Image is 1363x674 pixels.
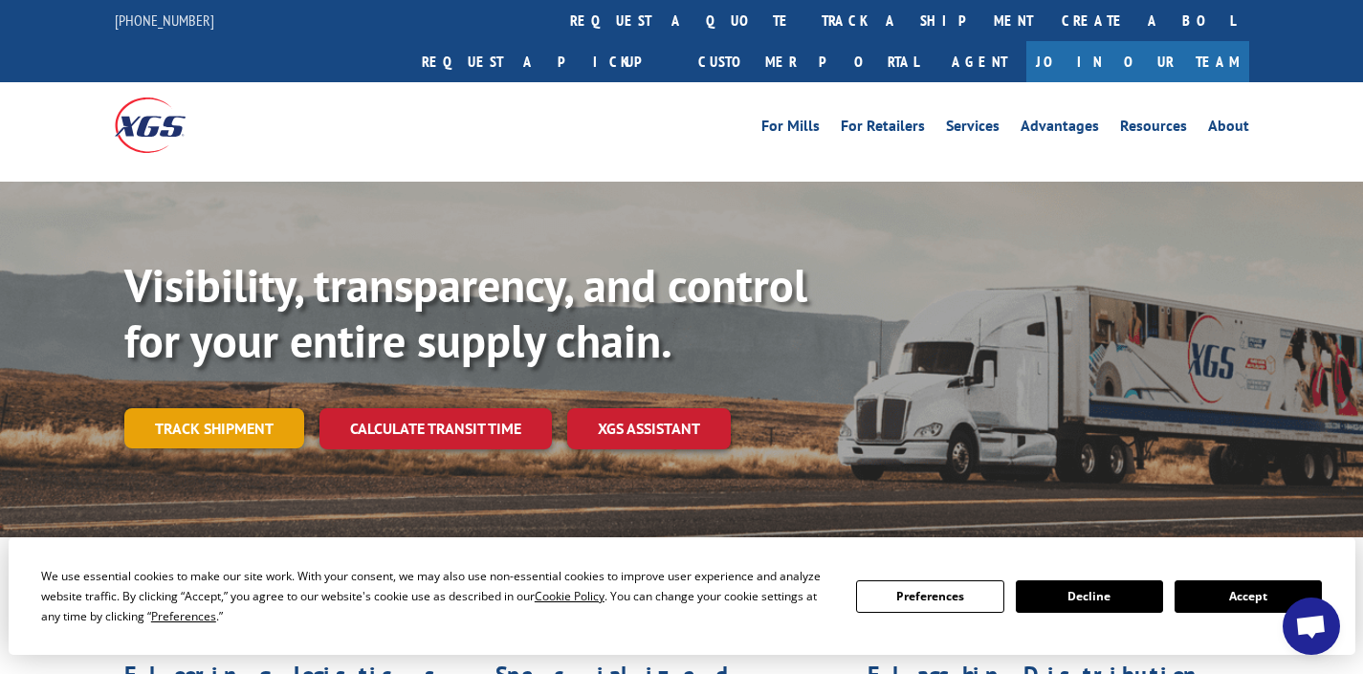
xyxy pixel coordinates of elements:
span: Preferences [151,608,216,624]
a: Advantages [1021,119,1099,140]
button: Preferences [856,580,1003,613]
a: Join Our Team [1026,41,1249,82]
a: [PHONE_NUMBER] [115,11,214,30]
a: Services [946,119,1000,140]
a: Resources [1120,119,1187,140]
span: Cookie Policy [535,588,605,604]
a: XGS ASSISTANT [567,408,731,449]
a: Calculate transit time [319,408,552,449]
b: Visibility, transparency, and control for your entire supply chain. [124,255,807,370]
a: Agent [933,41,1026,82]
button: Accept [1175,580,1322,613]
a: Request a pickup [407,41,684,82]
a: Customer Portal [684,41,933,82]
div: Open chat [1283,598,1340,655]
div: We use essential cookies to make our site work. With your consent, we may also use non-essential ... [41,566,833,626]
a: For Mills [761,119,820,140]
button: Decline [1016,580,1163,613]
div: Cookie Consent Prompt [9,537,1355,655]
a: About [1208,119,1249,140]
a: Track shipment [124,408,304,448]
a: For Retailers [841,119,925,140]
